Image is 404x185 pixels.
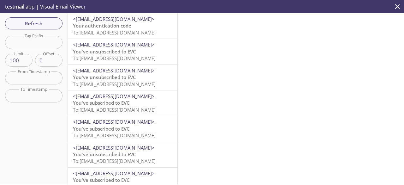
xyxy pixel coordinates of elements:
[73,41,155,48] span: <[EMAIL_ADDRESS][DOMAIN_NAME]>
[73,22,131,29] span: Your authentication code
[68,90,177,116] div: <[EMAIL_ADDRESS][DOMAIN_NAME]>You've subscribed to EVCTo:[EMAIL_ADDRESS][DOMAIN_NAME]
[73,74,136,80] span: You've unsubscribed to EVC
[68,142,177,167] div: <[EMAIL_ADDRESS][DOMAIN_NAME]>You've unsubscribed to EVCTo:[EMAIL_ADDRESS][DOMAIN_NAME]
[10,19,57,28] span: Refresh
[73,126,130,132] span: You've subscribed to EVC
[68,65,177,90] div: <[EMAIL_ADDRESS][DOMAIN_NAME]>You've unsubscribed to EVCTo:[EMAIL_ADDRESS][DOMAIN_NAME]
[73,93,155,99] span: <[EMAIL_ADDRESS][DOMAIN_NAME]>
[73,81,156,87] span: To: [EMAIL_ADDRESS][DOMAIN_NAME]
[73,107,156,113] span: To: [EMAIL_ADDRESS][DOMAIN_NAME]
[73,158,156,164] span: To: [EMAIL_ADDRESS][DOMAIN_NAME]
[5,17,62,29] button: Refresh
[73,151,136,157] span: You've unsubscribed to EVC
[73,48,136,55] span: You've unsubscribed to EVC
[73,145,155,151] span: <[EMAIL_ADDRESS][DOMAIN_NAME]>
[73,170,155,176] span: <[EMAIL_ADDRESS][DOMAIN_NAME]>
[73,177,130,183] span: You've subscribed to EVC
[73,67,155,74] span: <[EMAIL_ADDRESS][DOMAIN_NAME]>
[68,39,177,64] div: <[EMAIL_ADDRESS][DOMAIN_NAME]>You've unsubscribed to EVCTo:[EMAIL_ADDRESS][DOMAIN_NAME]
[5,3,24,10] span: testmail
[73,119,155,125] span: <[EMAIL_ADDRESS][DOMAIN_NAME]>
[73,100,130,106] span: You've subscribed to EVC
[73,29,156,36] span: To: [EMAIL_ADDRESS][DOMAIN_NAME]
[73,16,155,22] span: <[EMAIL_ADDRESS][DOMAIN_NAME]>
[73,55,156,61] span: To: [EMAIL_ADDRESS][DOMAIN_NAME]
[73,132,156,139] span: To: [EMAIL_ADDRESS][DOMAIN_NAME]
[68,116,177,141] div: <[EMAIL_ADDRESS][DOMAIN_NAME]>You've subscribed to EVCTo:[EMAIL_ADDRESS][DOMAIN_NAME]
[68,13,177,39] div: <[EMAIL_ADDRESS][DOMAIN_NAME]>Your authentication codeTo:[EMAIL_ADDRESS][DOMAIN_NAME]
